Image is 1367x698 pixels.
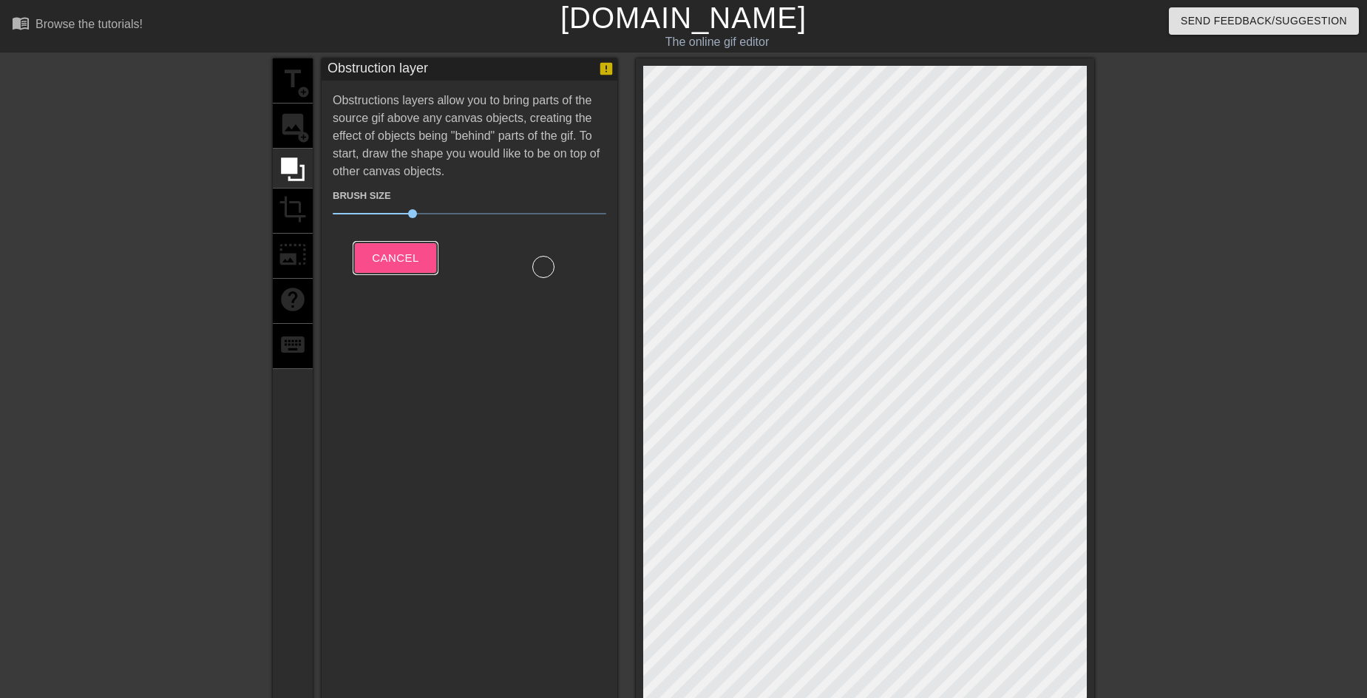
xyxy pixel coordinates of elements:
[372,248,418,268] span: Cancel
[1169,7,1359,35] button: Send Feedback/Suggestion
[354,243,436,274] button: Cancel
[333,189,391,203] label: Brush Size
[1181,12,1347,30] span: Send Feedback/Suggestion
[12,14,30,32] span: menu_book
[35,18,143,30] div: Browse the tutorials!
[12,14,143,37] a: Browse the tutorials!
[328,58,428,81] div: Obstruction layer
[333,92,606,278] div: Obstructions layers allow you to bring parts of the source gif above any canvas objects, creating...
[463,33,971,51] div: The online gif editor
[560,1,807,34] a: [DOMAIN_NAME]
